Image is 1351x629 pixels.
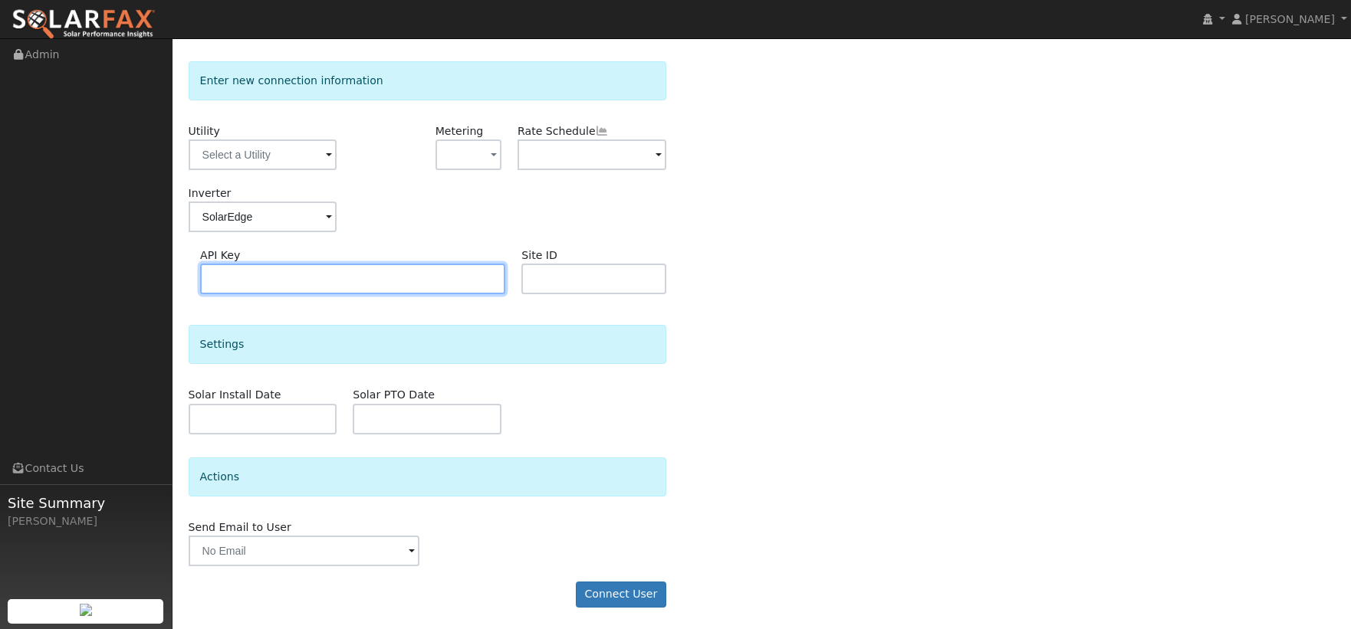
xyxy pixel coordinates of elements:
[189,201,337,232] input: Select an Inverter
[576,581,666,608] button: Connect User
[12,8,156,41] img: SolarFax
[189,536,419,566] input: No Email
[189,457,666,496] div: Actions
[521,247,557,264] label: Site ID
[189,139,337,170] input: Select a Utility
[436,123,484,139] label: Metering
[189,61,666,100] div: Enter new connection information
[189,123,220,139] label: Utility
[8,513,164,529] div: [PERSON_NAME]
[8,493,164,513] span: Site Summary
[353,387,435,403] label: Solar PTO Date
[189,325,666,364] div: Settings
[200,247,240,264] label: API Key
[80,604,92,616] img: retrieve
[1245,13,1335,25] span: [PERSON_NAME]
[518,123,609,139] label: Rate Schedule
[189,185,232,201] label: Inverter
[189,387,281,403] label: Solar Install Date
[189,519,291,536] label: Send Email to User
